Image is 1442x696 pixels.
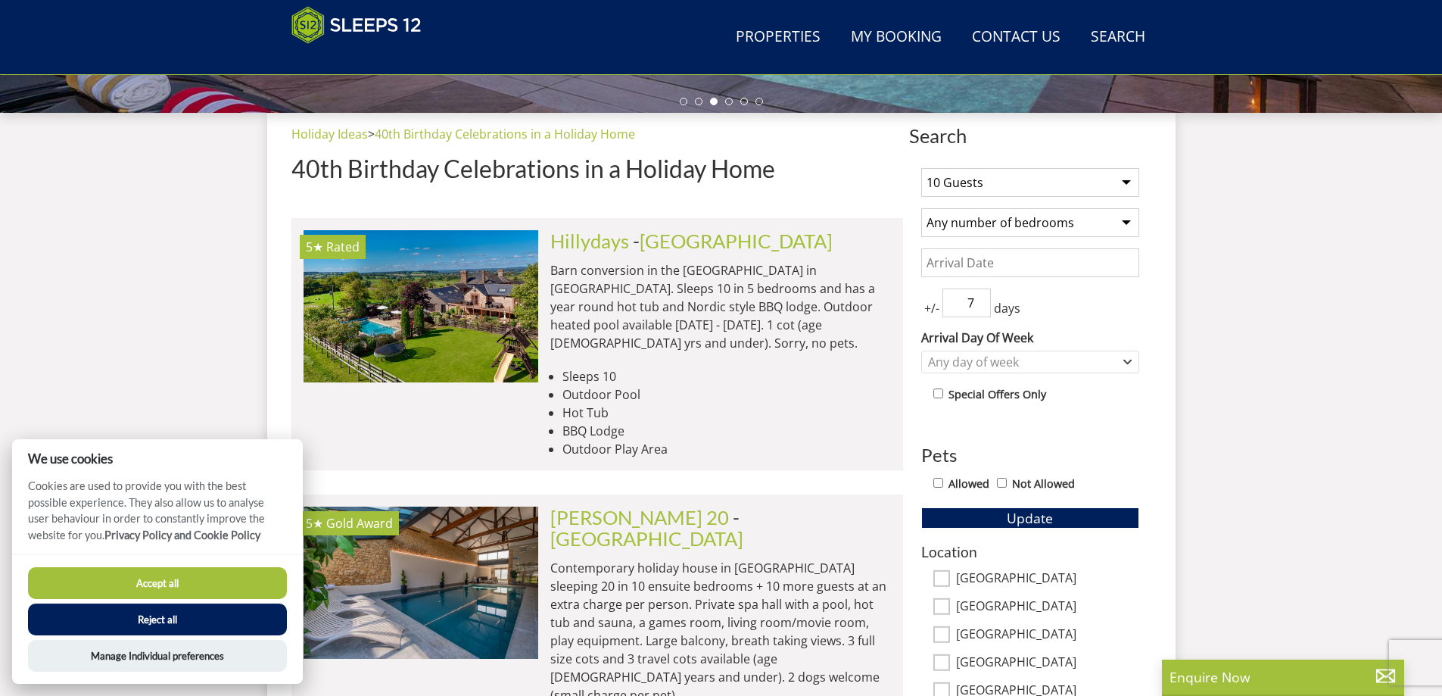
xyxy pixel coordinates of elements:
button: Manage Individual preferences [28,640,287,672]
span: Rated [326,239,360,255]
a: Holiday Ideas [291,126,368,142]
p: Cookies are used to provide you with the best possible experience. They also allow us to analyse ... [12,478,303,554]
h2: We use cookies [12,451,303,466]
a: [PERSON_NAME] 20 [550,506,729,529]
label: [GEOGRAPHIC_DATA] [956,627,1139,644]
a: 5★ Gold Award [304,507,538,658]
h1: 40th Birthday Celebrations in a Holiday Home [291,155,903,182]
span: Search [909,125,1151,146]
li: BBQ Lodge [562,422,891,440]
img: Sleeps 12 [291,6,422,44]
span: > [368,126,375,142]
a: 40th Birthday Celebrations in a Holiday Home [375,126,635,142]
a: Privacy Policy and Cookie Policy [104,529,260,542]
span: - [550,506,743,550]
h3: Location [921,544,1139,560]
span: Churchill 20 has a 5 star rating under the Quality in Tourism Scheme [306,515,323,532]
div: Any day of week [924,354,1120,370]
label: [GEOGRAPHIC_DATA] [956,571,1139,588]
li: Outdoor Pool [562,385,891,404]
span: Update [1007,509,1053,527]
a: Contact Us [966,20,1067,55]
label: Allowed [948,476,989,492]
label: [GEOGRAPHIC_DATA] [956,599,1139,616]
img: open-uri20231109-69-pb86i6.original. [304,507,538,658]
span: Hillydays has a 5 star rating under the Quality in Tourism Scheme [306,239,323,255]
button: Update [921,507,1139,529]
div: Combobox [921,351,1139,373]
p: Barn conversion in the [GEOGRAPHIC_DATA] in [GEOGRAPHIC_DATA]. Sleeps 10 in 5 bedrooms and has a ... [550,261,891,352]
a: Search [1085,20,1151,55]
label: Arrival Day Of Week [921,329,1139,347]
a: [GEOGRAPHIC_DATA] [640,229,833,252]
span: days [991,299,1023,317]
label: Special Offers Only [948,386,1046,403]
li: Hot Tub [562,404,891,422]
a: 5★ Rated [304,230,538,382]
input: Arrival Date [921,248,1139,277]
button: Accept all [28,567,287,599]
a: Hillydays [550,229,629,252]
span: Churchill 20 has been awarded a Gold Award by Visit England [326,515,393,532]
img: hillydays-holiday-home-accommodation-devon-sleeping-10.original.jpg [304,230,538,382]
span: - [633,229,833,252]
h3: Pets [921,445,1139,465]
label: [GEOGRAPHIC_DATA] [956,655,1139,672]
label: Not Allowed [1012,476,1075,492]
li: Outdoor Play Area [562,440,891,458]
li: Sleeps 10 [562,367,891,385]
a: Properties [730,20,827,55]
iframe: Customer reviews powered by Trustpilot [284,53,443,66]
button: Reject all [28,604,287,635]
p: Enquire Now [1169,667,1397,687]
a: My Booking [845,20,948,55]
span: +/- [921,299,942,317]
a: [GEOGRAPHIC_DATA] [550,527,743,550]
